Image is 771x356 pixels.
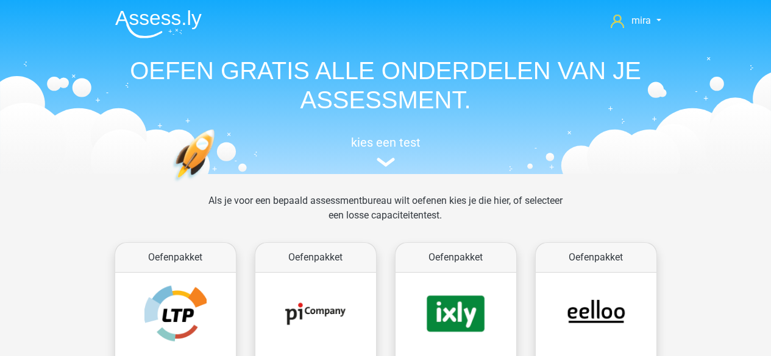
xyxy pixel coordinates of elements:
[115,10,202,38] img: Assessly
[105,135,666,150] h5: kies een test
[172,129,262,239] img: oefenen
[105,56,666,114] h1: OEFEN GRATIS ALLE ONDERDELEN VAN JE ASSESSMENT.
[631,15,651,26] span: mira
[606,13,666,28] a: mira
[199,194,572,237] div: Als je voor een bepaald assessmentbureau wilt oefenen kies je die hier, of selecteer een losse ca...
[105,135,666,167] a: kies een test
[377,158,395,167] img: assessment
